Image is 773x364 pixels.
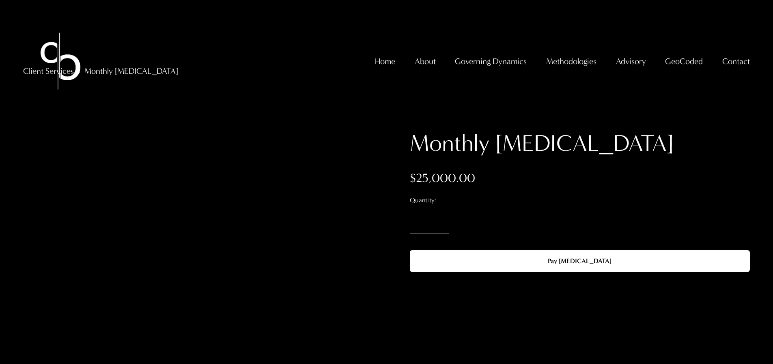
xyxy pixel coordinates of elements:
img: Christopher Sanchez &amp; Co. [23,24,98,98]
a: folder dropdown [616,53,646,70]
span: About [415,54,436,69]
: Pay [MEDICAL_DATA] [410,250,750,272]
a: folder dropdown [415,53,436,70]
a: folder dropdown [546,53,596,70]
h1: Monthly [MEDICAL_DATA] [410,127,750,160]
div: Quantity: [410,197,750,203]
a: folder dropdown [455,53,527,70]
span: Advisory [616,54,646,69]
input: Quantity [410,207,449,234]
div: $25,000.00 [410,170,750,187]
span: Governing Dynamics [455,54,527,69]
a: Home [375,53,395,70]
div: Pay [MEDICAL_DATA] [428,257,731,265]
span: Methodologies [546,54,596,69]
a: GeoCoded [665,53,703,70]
a: folder dropdown [722,53,750,70]
span: Contact [722,54,750,69]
